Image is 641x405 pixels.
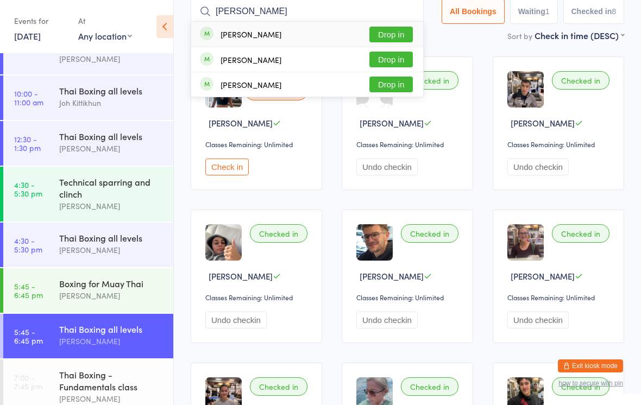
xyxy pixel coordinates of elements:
[507,224,544,261] img: image1719481050.png
[3,121,173,166] a: 12:30 -1:30 pmThai Boxing all levels[PERSON_NAME]
[507,140,613,149] div: Classes Remaining: Unlimited
[59,277,164,289] div: Boxing for Muay Thai
[59,369,164,393] div: Thai Boxing - Fundamentals class
[14,282,43,299] time: 5:45 - 6:45 pm
[14,12,67,30] div: Events for
[612,7,616,16] div: 8
[59,85,164,97] div: Thai Boxing all levels
[369,52,413,67] button: Drop in
[511,117,575,129] span: [PERSON_NAME]
[3,268,173,313] a: 5:45 -6:45 pmBoxing for Muay Thai[PERSON_NAME]
[59,244,164,256] div: [PERSON_NAME]
[221,80,281,89] div: [PERSON_NAME]
[356,140,462,149] div: Classes Remaining: Unlimited
[59,142,164,155] div: [PERSON_NAME]
[14,89,43,106] time: 10:00 - 11:00 am
[250,224,307,243] div: Checked in
[369,27,413,42] button: Drop in
[507,293,613,302] div: Classes Remaining: Unlimited
[221,30,281,39] div: [PERSON_NAME]
[59,130,164,142] div: Thai Boxing all levels
[250,377,307,396] div: Checked in
[401,71,458,90] div: Checked in
[507,312,569,328] button: Undo checkin
[401,377,458,396] div: Checked in
[511,270,575,282] span: [PERSON_NAME]
[558,359,623,372] button: Exit kiosk mode
[205,293,311,302] div: Classes Remaining: Unlimited
[59,393,164,405] div: [PERSON_NAME]
[209,117,273,129] span: [PERSON_NAME]
[59,97,164,109] div: Joh Kittikhun
[545,7,550,16] div: 1
[59,176,164,200] div: Technical sparring and clinch
[14,30,41,42] a: [DATE]
[14,180,42,198] time: 4:30 - 5:30 pm
[552,224,609,243] div: Checked in
[360,117,424,129] span: [PERSON_NAME]
[59,232,164,244] div: Thai Boxing all levels
[356,159,418,175] button: Undo checkin
[558,379,623,387] button: how to secure with pin
[356,312,418,328] button: Undo checkin
[78,30,132,42] div: Any location
[401,224,458,243] div: Checked in
[78,12,132,30] div: At
[59,335,164,347] div: [PERSON_NAME]
[205,224,242,261] img: image1740737016.png
[507,71,544,107] img: image1719992188.png
[59,200,164,212] div: [PERSON_NAME]
[14,135,41,152] time: 12:30 - 1:30 pm
[552,377,609,396] div: Checked in
[369,77,413,92] button: Drop in
[3,314,173,358] a: 5:45 -6:45 pmThai Boxing all levels[PERSON_NAME]
[3,75,173,120] a: 10:00 -11:00 amThai Boxing all levelsJoh Kittikhun
[507,159,569,175] button: Undo checkin
[3,223,173,267] a: 4:30 -5:30 pmThai Boxing all levels[PERSON_NAME]
[360,270,424,282] span: [PERSON_NAME]
[14,373,42,390] time: 7:00 - 7:45 pm
[205,140,311,149] div: Classes Remaining: Unlimited
[205,312,267,328] button: Undo checkin
[14,327,43,345] time: 5:45 - 6:45 pm
[221,55,281,64] div: [PERSON_NAME]
[14,236,42,254] time: 4:30 - 5:30 pm
[205,159,249,175] button: Check in
[59,289,164,302] div: [PERSON_NAME]
[552,71,609,90] div: Checked in
[507,30,532,41] label: Sort by
[356,293,462,302] div: Classes Remaining: Unlimited
[209,270,273,282] span: [PERSON_NAME]
[535,29,624,41] div: Check in time (DESC)
[59,323,164,335] div: Thai Boxing all levels
[356,224,393,261] img: image1747380409.png
[3,167,173,222] a: 4:30 -5:30 pmTechnical sparring and clinch[PERSON_NAME]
